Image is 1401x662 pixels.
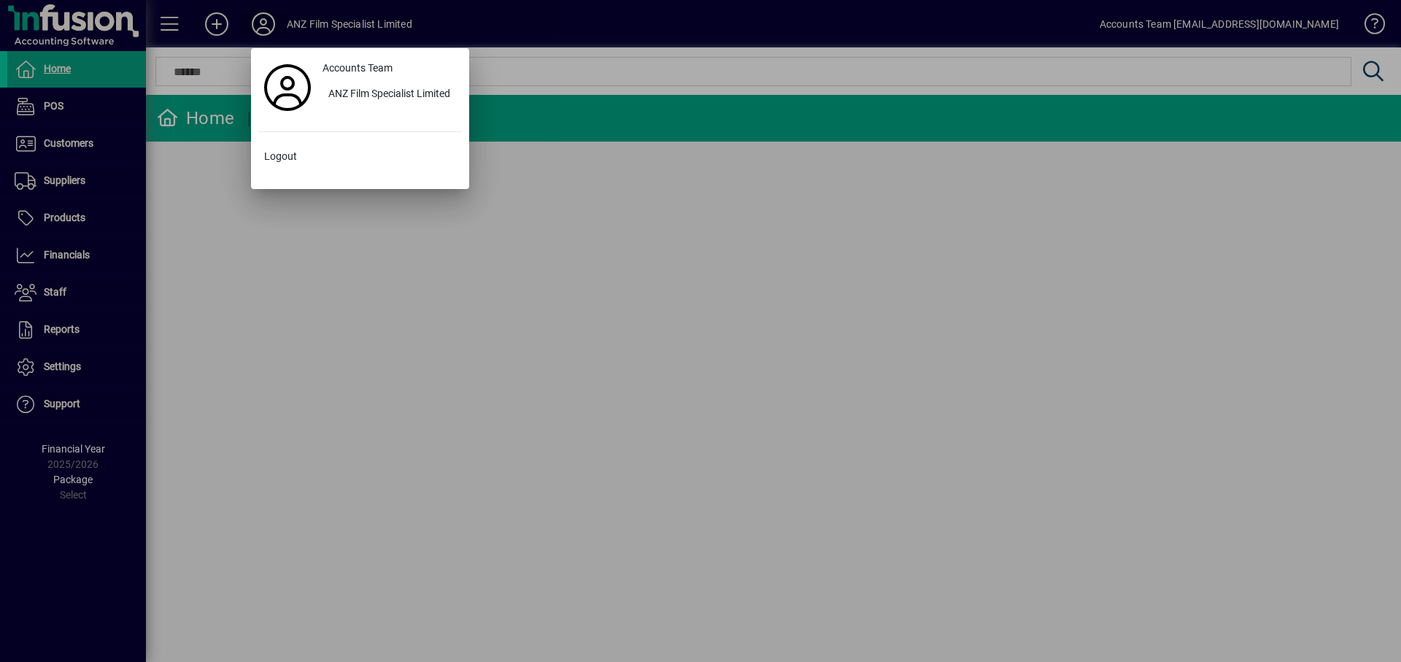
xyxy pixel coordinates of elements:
[323,61,393,76] span: Accounts Team
[258,144,462,170] button: Logout
[258,74,317,101] a: Profile
[317,55,462,82] a: Accounts Team
[264,149,297,164] span: Logout
[317,82,462,108] button: ANZ Film Specialist Limited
